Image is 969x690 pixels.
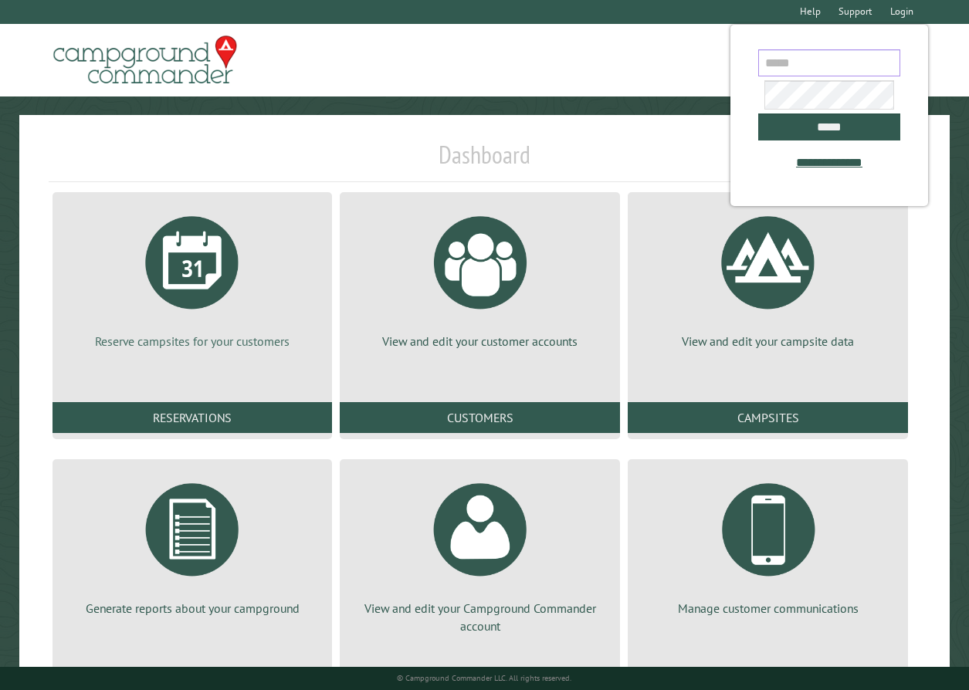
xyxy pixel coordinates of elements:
[646,205,889,350] a: View and edit your campsite data
[358,600,601,634] p: View and edit your Campground Commander account
[49,30,242,90] img: Campground Commander
[49,140,921,182] h1: Dashboard
[358,205,601,350] a: View and edit your customer accounts
[628,402,908,433] a: Campsites
[71,600,314,617] p: Generate reports about your campground
[71,472,314,617] a: Generate reports about your campground
[53,402,333,433] a: Reservations
[71,205,314,350] a: Reserve campsites for your customers
[397,673,571,683] small: © Campground Commander LLC. All rights reserved.
[340,402,620,433] a: Customers
[358,472,601,634] a: View and edit your Campground Commander account
[646,333,889,350] p: View and edit your campsite data
[71,333,314,350] p: Reserve campsites for your customers
[646,600,889,617] p: Manage customer communications
[358,333,601,350] p: View and edit your customer accounts
[646,472,889,617] a: Manage customer communications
